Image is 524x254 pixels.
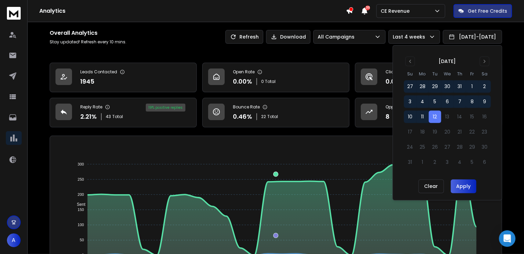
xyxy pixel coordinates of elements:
[239,33,259,40] p: Refresh
[233,104,260,110] p: Bounce Rate
[78,208,84,212] tspan: 150
[480,56,489,66] button: Go to next month
[80,69,117,75] p: Leads Contacted
[202,63,349,92] a: Open Rate0.00%0 Total
[355,98,502,127] a: Opportunities8$800
[7,7,21,20] img: logo
[478,70,491,77] th: Saturday
[261,79,276,84] p: 0 Total
[416,70,429,77] th: Monday
[404,80,416,93] button: 27
[404,110,416,123] button: 10
[429,95,441,108] button: 5
[441,80,453,93] button: 30
[468,8,507,14] p: Get Free Credits
[429,70,441,77] th: Tuesday
[386,112,390,121] p: 8
[443,30,502,44] button: [DATE]-[DATE]
[386,104,413,110] p: Opportunities
[112,114,123,119] span: Total
[416,80,429,93] button: 28
[106,114,111,119] span: 43
[78,192,84,197] tspan: 200
[7,233,21,247] button: A
[453,70,466,77] th: Thursday
[404,95,416,108] button: 3
[39,7,346,15] h1: Analytics
[453,95,466,108] button: 7
[429,80,441,93] button: 29
[393,33,428,40] p: Last 4 weeks
[233,69,255,75] p: Open Rate
[441,70,453,77] th: Wednesday
[318,33,357,40] p: All Campaigns
[78,223,84,227] tspan: 100
[478,80,491,93] button: 2
[439,58,456,65] div: [DATE]
[453,80,466,93] button: 31
[225,30,263,44] button: Refresh
[267,114,278,119] span: Total
[80,112,97,121] p: 2.21 %
[404,70,416,77] th: Sunday
[441,95,453,108] button: 6
[78,162,84,166] tspan: 300
[280,33,306,40] p: Download
[386,69,407,75] p: Click Rate
[233,112,252,121] p: 0.46 %
[478,95,491,108] button: 9
[416,110,429,123] button: 11
[266,30,310,44] button: Download
[365,6,370,10] span: 30
[50,29,126,37] h1: Overall Analytics
[466,95,478,108] button: 8
[50,39,126,45] p: Stay updated! Refresh every 10 mins.
[146,104,185,112] div: 19 % positive replies
[80,238,84,242] tspan: 50
[405,56,415,66] button: Go to previous month
[50,63,197,92] a: Leads Contacted1945
[451,179,476,193] button: Apply
[72,202,85,207] span: Sent
[80,77,94,86] p: 1945
[416,95,429,108] button: 4
[233,77,252,86] p: 0.00 %
[418,179,444,193] button: Clear
[80,104,102,110] p: Reply Rate
[50,98,197,127] a: Reply Rate2.21%43Total19% positive replies
[202,98,349,127] a: Bounce Rate0.46%22Total
[466,80,478,93] button: 1
[261,114,266,119] span: 22
[381,8,412,14] p: CE Revenue
[78,177,84,181] tspan: 250
[429,110,441,123] button: 12
[453,4,512,18] button: Get Free Credits
[499,230,515,247] div: Open Intercom Messenger
[466,70,478,77] th: Friday
[355,63,502,92] a: Click Rate0.00%0 Total
[386,77,405,86] p: 0.00 %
